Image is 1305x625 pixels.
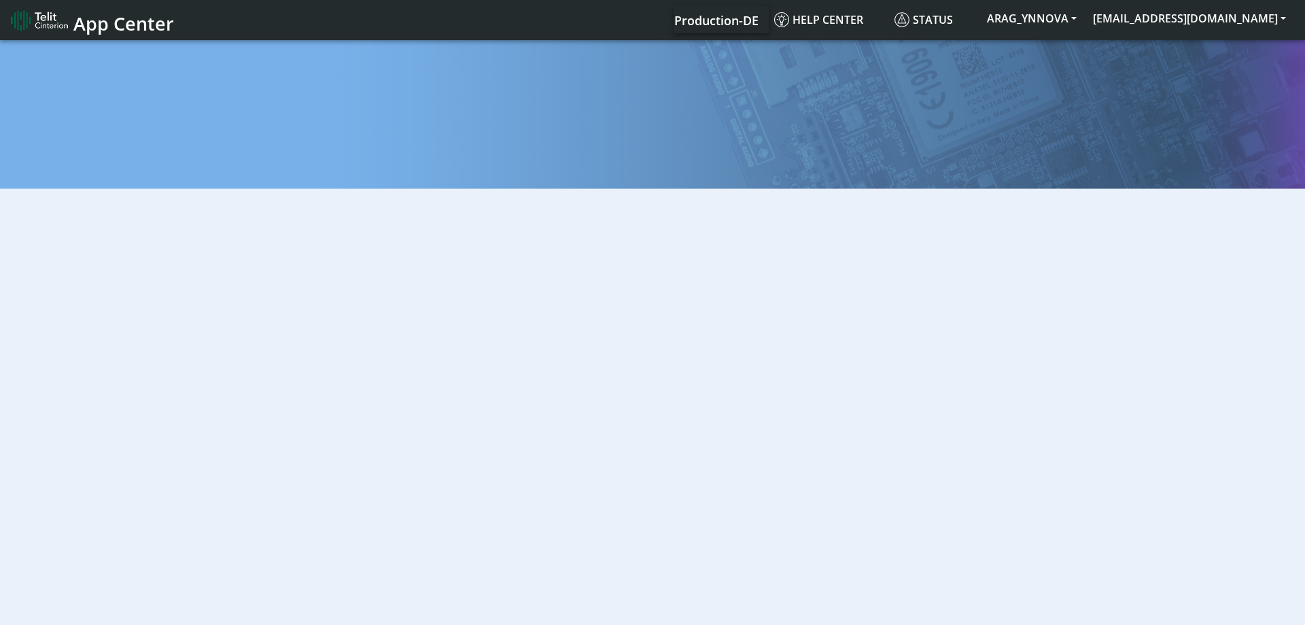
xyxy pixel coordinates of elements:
[674,6,758,33] a: Your current platform instance
[774,12,863,27] span: Help center
[73,11,174,36] span: App Center
[769,6,889,33] a: Help center
[11,5,172,35] a: App Center
[774,12,789,27] img: knowledge.svg
[1085,6,1294,31] button: [EMAIL_ADDRESS][DOMAIN_NAME]
[979,6,1085,31] button: ARAG_YNNOVA
[11,10,68,31] img: logo-telit-cinterion-gw-new.png
[894,12,909,27] img: status.svg
[894,12,953,27] span: Status
[674,12,759,29] span: Production-DE
[889,6,979,33] a: Status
